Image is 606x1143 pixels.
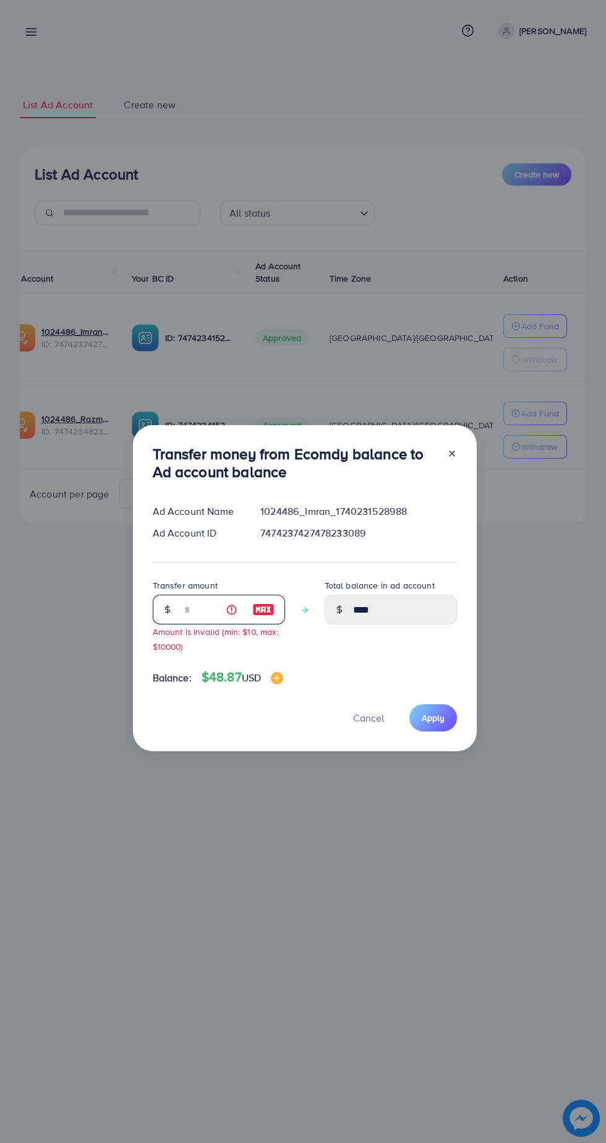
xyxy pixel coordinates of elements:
span: Cancel [353,711,384,725]
label: Total balance in ad account [325,579,435,592]
img: image [252,602,275,617]
div: 7474237427478233089 [250,526,466,540]
button: Cancel [338,704,399,731]
label: Transfer amount [153,579,218,592]
small: Amount is invalid (min: $10, max: $10000) [153,626,279,652]
div: 1024486_Imran_1740231528988 [250,504,466,519]
img: image [271,672,283,684]
h3: Transfer money from Ecomdy balance to Ad account balance [153,445,437,481]
span: Apply [422,712,445,724]
div: Ad Account ID [143,526,251,540]
h4: $48.87 [202,670,283,685]
button: Apply [409,704,457,731]
span: USD [242,671,261,684]
span: Balance: [153,671,192,685]
div: Ad Account Name [143,504,251,519]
